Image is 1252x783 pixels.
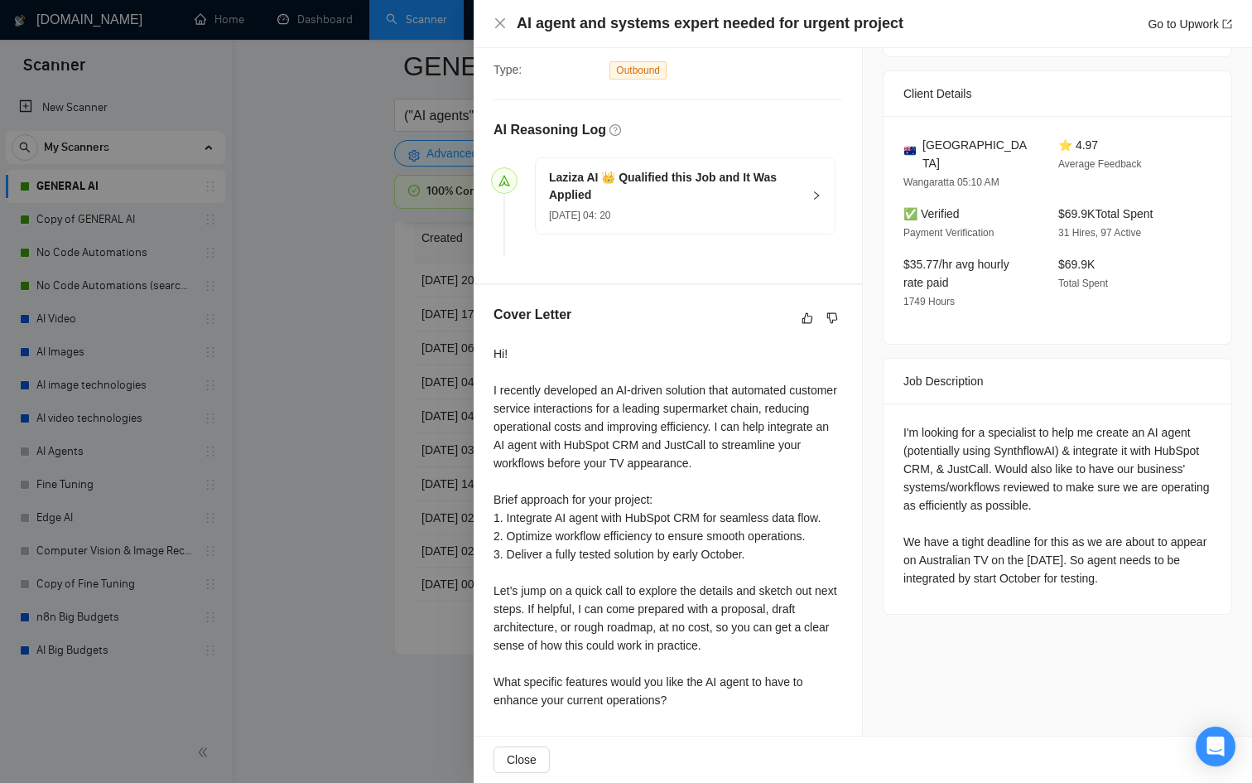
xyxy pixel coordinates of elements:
span: Average Feedback [1058,158,1142,170]
span: $69.9K Total Spent [1058,207,1153,220]
span: ✅ Verified [903,207,960,220]
span: right [811,191,821,201]
span: 31 Hires, 97 Active [1058,227,1141,239]
span: like [802,312,813,325]
span: export [1222,19,1232,29]
span: Wangaratta 05:10 AM [903,176,999,188]
span: $69.9K [1058,258,1095,271]
span: $35.77/hr avg hourly rate paid [903,258,1009,289]
span: close [494,17,507,30]
h5: AI Reasoning Log [494,120,606,140]
button: Close [494,17,507,31]
div: Hi! I recently developed an AI-driven solution that automated customer service interactions for a... [494,345,842,709]
a: Go to Upworkexport [1148,17,1232,31]
h5: Laziza AI 👑 Qualified this Job and It Was Applied [549,169,802,204]
img: 🇦🇺 [904,145,916,157]
span: Total Spent [1058,278,1108,289]
span: Close [507,751,537,769]
span: send [498,175,510,186]
div: Client Details [903,71,1211,116]
h5: Cover Letter [494,305,571,325]
button: Close [494,747,550,773]
span: [DATE] 04: 20 [549,210,610,221]
h4: AI agent and systems expert needed for urgent project [517,13,903,34]
span: Type: [494,63,522,76]
span: dislike [826,312,838,325]
span: question-circle [609,124,621,136]
div: I'm looking for a specialist to help me create an AI agent (potentially using SynthflowAI) & inte... [903,423,1211,587]
div: Job Description [903,359,1211,404]
span: ⭐ 4.97 [1058,138,1098,152]
div: Open Intercom Messenger [1196,727,1235,766]
span: 1749 Hours [903,296,955,307]
span: [GEOGRAPHIC_DATA] [922,136,1032,172]
span: Outbound [609,61,667,80]
button: dislike [822,308,842,328]
button: like [797,308,817,328]
span: Payment Verification [903,227,994,239]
